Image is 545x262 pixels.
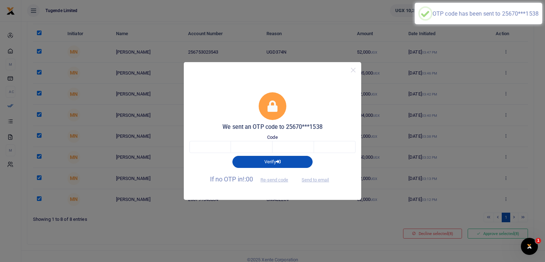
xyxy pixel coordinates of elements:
[433,10,539,17] div: OTP code has been sent to 25670***1538
[521,238,538,255] iframe: Intercom live chat
[267,134,277,141] label: Code
[232,156,313,168] button: Verify
[210,175,294,183] span: If no OTP in
[189,124,356,131] h5: We sent an OTP code to 25670***1538
[348,65,358,75] button: Close
[243,175,253,183] span: !:00
[535,238,541,244] span: 1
